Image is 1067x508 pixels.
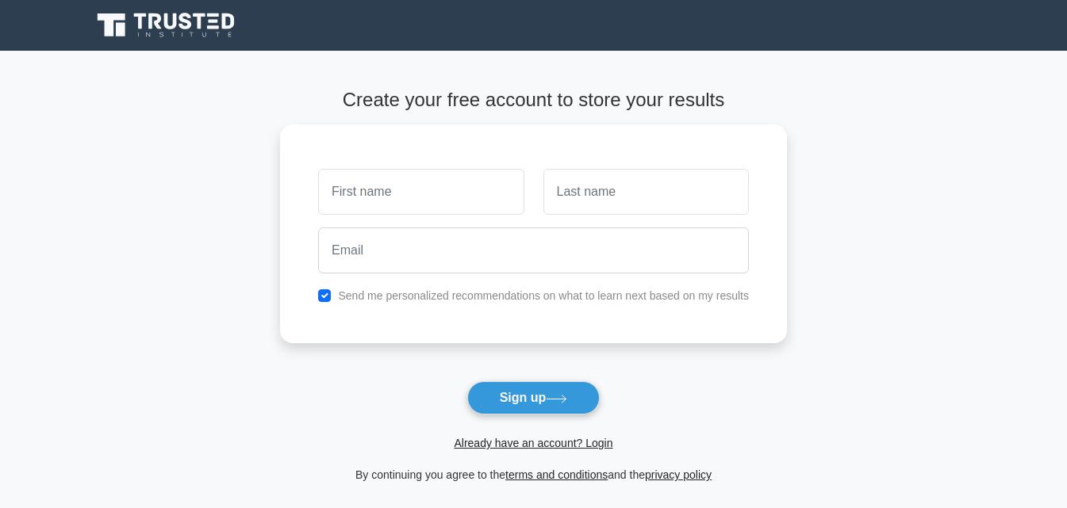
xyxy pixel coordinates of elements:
[505,468,608,481] a: terms and conditions
[318,169,524,215] input: First name
[338,289,749,302] label: Send me personalized recommendations on what to learn next based on my results
[467,381,601,414] button: Sign up
[271,465,796,484] div: By continuing you agree to the and the
[318,227,749,273] input: Email
[543,169,749,215] input: Last name
[280,89,787,112] h4: Create your free account to store your results
[645,468,712,481] a: privacy policy
[454,437,612,449] a: Already have an account? Login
